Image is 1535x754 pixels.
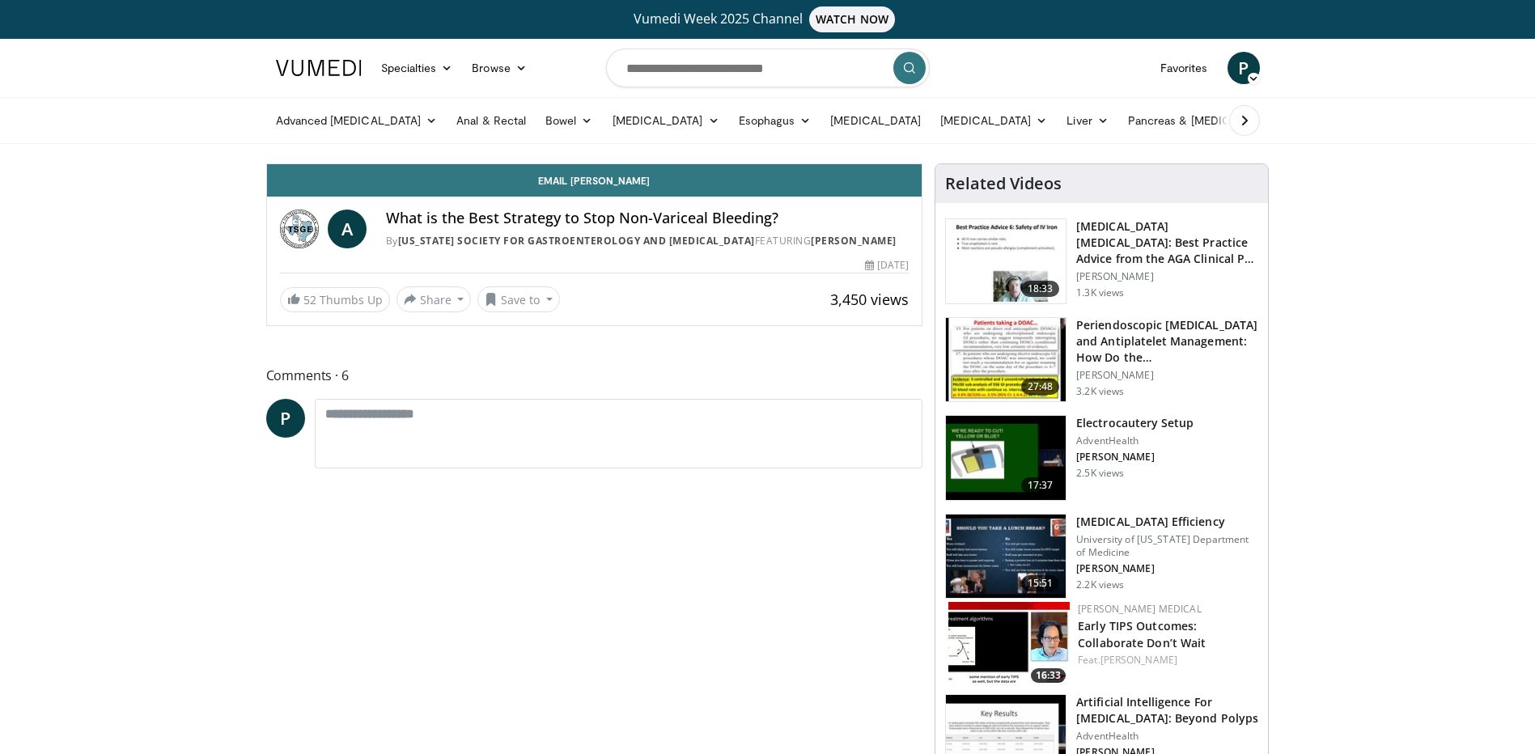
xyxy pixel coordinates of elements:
img: 300b4142-32f1-4c4e-b4f8-1c599c7c7731.150x105_q85_crop-smart_upscale.jpg [946,318,1066,402]
a: 52 Thumbs Up [280,287,390,312]
span: 3,450 views [830,290,909,309]
h3: Periendoscopic [MEDICAL_DATA] and Antiplatelet Management: How Do the… [1076,317,1258,366]
p: [PERSON_NAME] [1076,369,1258,382]
a: A [328,210,367,248]
span: Comments 6 [266,365,923,386]
h4: Related Videos [945,174,1062,193]
p: University of [US_STATE] Department of Medicine [1076,533,1258,559]
button: Share [396,286,472,312]
a: Browse [462,52,536,84]
p: 2.5K views [1076,467,1124,480]
p: 3.2K views [1076,385,1124,398]
input: Search topics, interventions [606,49,930,87]
div: [DATE] [865,258,909,273]
img: Texas Society for Gastroenterology and Endoscopy [280,210,321,248]
h4: What is the Best Strategy to Stop Non-Variceal Bleeding? [386,210,910,227]
button: Save to [477,286,560,312]
a: 18:33 [MEDICAL_DATA] [MEDICAL_DATA]: Best Practice Advice from the AGA Clinical P… [PERSON_NAME] ... [945,218,1258,304]
img: fad971be-1e1b-4bee-8d31-3c0c22ccf592.150x105_q85_crop-smart_upscale.jpg [946,416,1066,500]
p: [PERSON_NAME] [1076,451,1194,464]
span: 15:51 [1021,575,1060,591]
div: Feat. [1078,653,1255,667]
img: a35cb7b2-4385-470e-acb2-cdf7ea2e4aa7.150x105_q85_crop-smart_upscale.jpg [946,515,1066,599]
h3: [MEDICAL_DATA] Efficiency [1076,514,1258,530]
span: 16:33 [1031,668,1066,683]
a: [MEDICAL_DATA] [931,104,1057,137]
a: [PERSON_NAME] [811,234,897,248]
a: P [266,399,305,438]
a: P [1228,52,1260,84]
p: [PERSON_NAME] [1076,562,1258,575]
a: Vumedi Week 2025 ChannelWATCH NOW [278,6,1257,32]
a: Early TIPS Outcomes: Collaborate Don’t Wait [1078,618,1206,650]
img: 4f3888fc-aa63-4a87-805d-f18e233e5e49.150x105_q85_crop-smart_upscale.jpg [948,602,1070,687]
a: Anal & Rectal [447,104,536,137]
a: Favorites [1151,52,1218,84]
a: Esophagus [729,104,821,137]
a: [PERSON_NAME] [1100,653,1177,667]
h3: Electrocautery Setup [1076,415,1194,431]
a: Email [PERSON_NAME] [267,164,922,197]
p: [PERSON_NAME] [1076,270,1258,283]
span: 18:33 [1021,281,1060,297]
span: WATCH NOW [809,6,895,32]
div: By FEATURING [386,234,910,248]
a: [MEDICAL_DATA] [821,104,931,137]
a: Advanced [MEDICAL_DATA] [266,104,447,137]
a: Specialties [371,52,463,84]
a: [PERSON_NAME] Medical [1078,602,1202,616]
img: VuMedi Logo [276,60,362,76]
a: 15:51 [MEDICAL_DATA] Efficiency University of [US_STATE] Department of Medicine [PERSON_NAME] 2.2... [945,514,1258,599]
p: AdventHealth [1076,730,1258,743]
span: 17:37 [1021,477,1060,493]
a: [US_STATE] Society for Gastroenterology and [MEDICAL_DATA] [398,234,755,248]
a: Pancreas & [MEDICAL_DATA] [1118,104,1308,137]
p: 1.3K views [1076,286,1124,299]
h3: Artificial Intelligence For [MEDICAL_DATA]: Beyond Polyps [1076,694,1258,726]
a: Liver [1057,104,1117,137]
a: 17:37 Electrocautery Setup AdventHealth [PERSON_NAME] 2.5K views [945,415,1258,501]
a: 16:33 [948,602,1070,687]
a: [MEDICAL_DATA] [603,104,729,137]
a: 27:48 Periendoscopic [MEDICAL_DATA] and Antiplatelet Management: How Do the… [PERSON_NAME] 3.2K v... [945,317,1258,403]
p: AdventHealth [1076,434,1194,447]
h3: [MEDICAL_DATA] [MEDICAL_DATA]: Best Practice Advice from the AGA Clinical P… [1076,218,1258,267]
a: Bowel [536,104,602,137]
span: 27:48 [1021,379,1060,395]
p: 2.2K views [1076,578,1124,591]
img: d1653e00-2c8d-43f1-b9d7-3bc1bf0d4299.150x105_q85_crop-smart_upscale.jpg [946,219,1066,303]
span: 52 [303,292,316,307]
